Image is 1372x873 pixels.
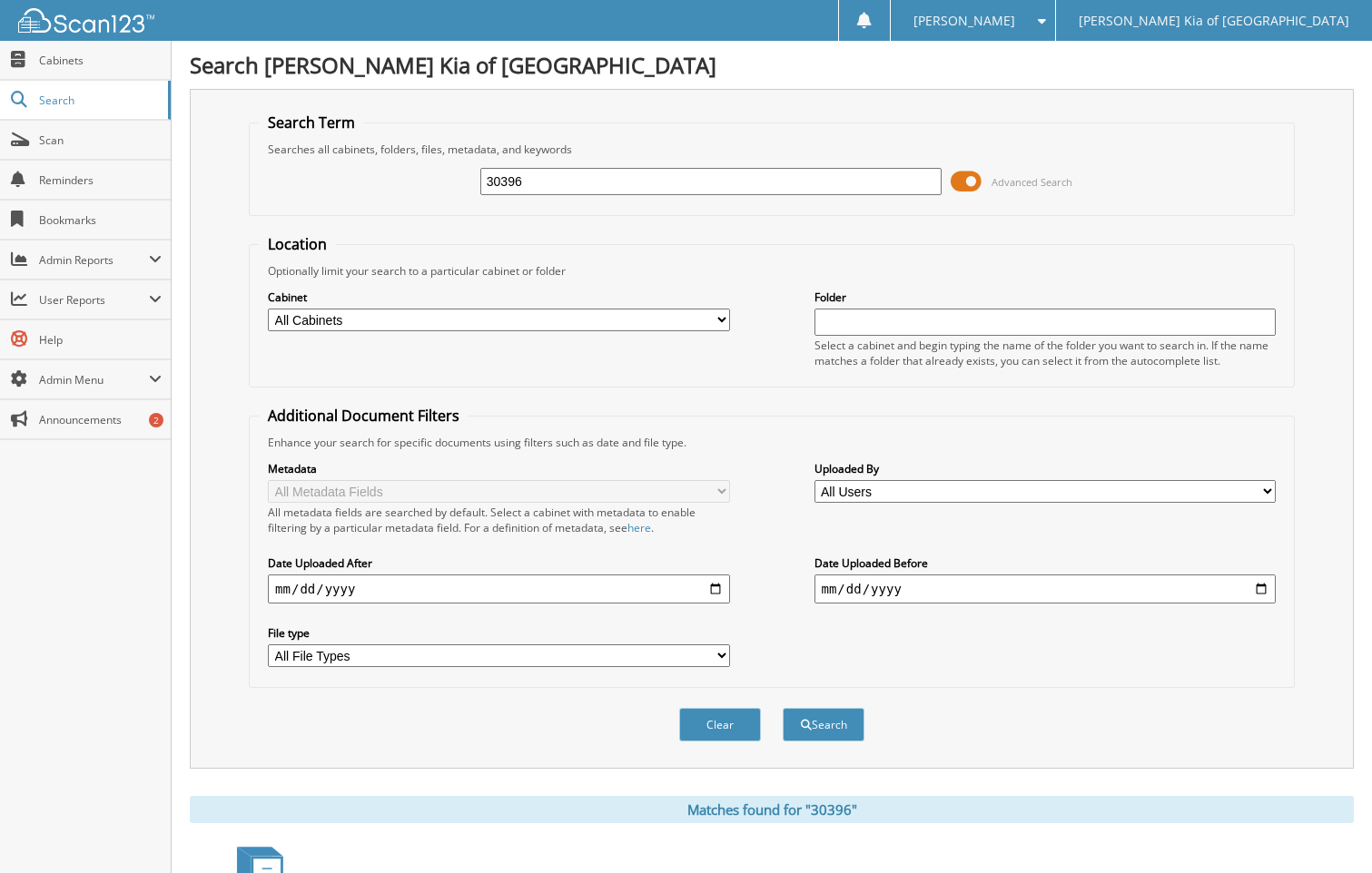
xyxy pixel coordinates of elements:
div: Select a cabinet and begin typing the name of the folder you want to search in. If the name match... [814,338,1276,368]
label: File type [268,625,729,641]
input: end [814,574,1276,603]
div: Searches all cabinets, folders, files, metadata, and keywords [259,142,1285,157]
h1: Search [PERSON_NAME] Kia of [GEOGRAPHIC_DATA] [190,50,1354,80]
img: scan123-logo-white.svg [18,8,154,33]
label: Date Uploaded After [268,555,729,571]
span: Cabinets [39,53,162,68]
span: Advanced Search [992,175,1072,189]
input: start [268,574,729,603]
span: Reminders [39,172,162,188]
button: Clear [679,708,761,741]
span: Scan [39,132,162,148]
span: Help [39,332,162,348]
div: Optionally limit your search to a particular cabinet or folder [259,263,1285,279]
div: Matches found for "30396" [190,796,1354,823]
label: Metadata [268,461,729,476]
button: Search [783,708,864,741]
span: [PERSON_NAME] Kia of [GEOGRAPHIC_DATA] [1079,15,1349,26]
span: Admin Reports [39,252,149,268]
a: here [627,520,651,535]
legend: Search Term [259,113,364,132]
div: All metadata fields are searched by default. Select a cabinet with metadata to enable filtering b... [268,505,729,535]
label: Cabinet [268,289,729,305]
span: [PERSON_NAME] [913,15,1015,26]
label: Date Uploaded Before [814,555,1276,571]
legend: Location [259,234,336,254]
span: Search [39,93,159,108]
legend: Additional Document Filters [259,406,469,426]
span: Bookmarks [39,212,162,228]
label: Folder [814,289,1276,305]
div: 2 [149,413,163,427]
label: Uploaded By [814,461,1276,476]
span: User Reports [39,292,149,308]
span: Admin Menu [39,372,149,387]
span: Announcements [39,412,162,427]
div: Enhance your search for specific documents using filters such as date and file type. [259,435,1285,450]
